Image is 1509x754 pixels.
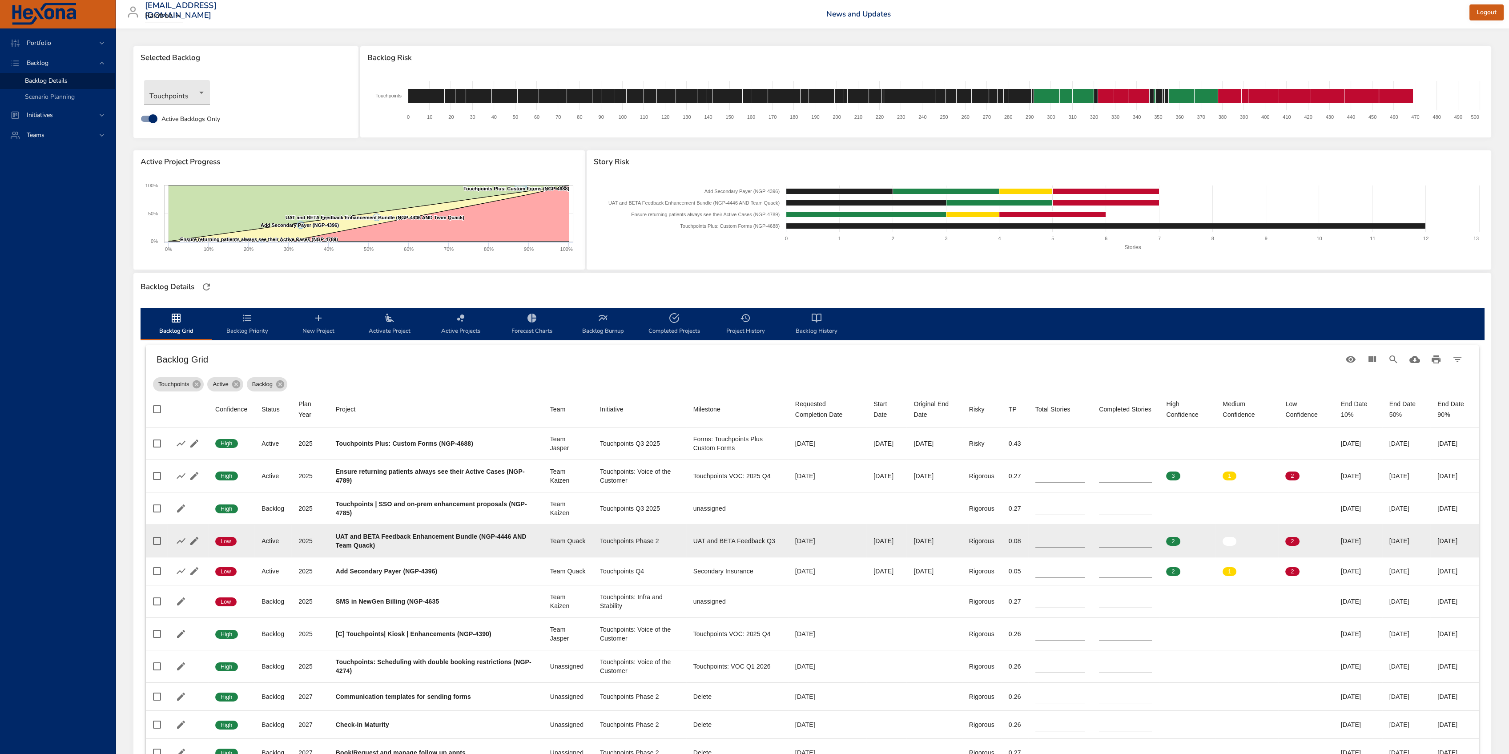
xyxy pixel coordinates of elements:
button: Edit Project Details [174,718,188,731]
div: [DATE] [1389,536,1424,545]
span: Backlog [247,380,278,389]
text: 8 [1211,236,1214,241]
text: 70 [555,114,561,120]
span: Touchpoints [153,380,194,389]
span: Original End Date [913,399,954,420]
span: 0 [1166,439,1180,448]
div: 0.05 [1009,567,1021,576]
div: Requested Completion Date [795,399,859,420]
text: 170 [768,114,776,120]
div: Rigorous [969,472,994,480]
text: 13 [1473,236,1479,241]
span: Story Risk [594,157,1484,166]
span: Initiatives [20,111,60,119]
div: [DATE] [1437,439,1472,448]
div: Touchpoints Q4 [600,567,679,576]
div: [DATE] [1437,472,1472,480]
text: 480 [1433,114,1441,120]
div: Backlog [247,377,287,391]
button: View Columns [1361,349,1383,370]
text: 50% [364,246,374,252]
div: Sort [873,399,899,420]
div: [DATE] [1341,504,1375,513]
div: [DATE] [1389,439,1424,448]
div: Initiative [600,404,624,415]
span: Logout [1477,7,1497,18]
span: 0 [1223,537,1236,545]
text: 12 [1423,236,1429,241]
div: backlog-tab [141,308,1484,340]
button: Edit Project Details [188,437,201,450]
button: Edit Project Details [188,469,201,483]
text: UAT and BETA Feedback Enhancement Bundle (NGP-4446 AND Team Quack) [608,200,780,206]
div: 0.27 [1009,597,1021,606]
button: Print [1425,349,1447,370]
text: 30 [470,114,475,120]
text: 420 [1304,114,1312,120]
text: Touchpoints Plus: Custom Forms (NGP-4688) [680,223,780,229]
div: Confidence [215,404,247,415]
text: 11 [1370,236,1375,241]
b: Ensure returning patients always see their Active Cases (NGP-4789) [336,468,525,484]
span: 2 [1285,537,1299,545]
button: Show Burnup [174,437,188,450]
text: 20% [244,246,254,252]
text: Stories [1124,244,1141,250]
div: [DATE] [1389,597,1424,606]
text: 60 [534,114,539,120]
span: Selected Backlog [141,53,351,62]
text: 7 [1158,236,1161,241]
div: Backlog [262,597,284,606]
span: Backlog Burnup [573,313,633,336]
span: 0 [1285,439,1299,448]
div: Sort [969,404,985,415]
span: Plan Year [298,399,322,420]
span: Active Projects [431,313,491,336]
div: [DATE] [795,472,859,480]
text: 110 [640,114,648,120]
div: Active [262,567,284,576]
button: Filter Table [1447,349,1468,370]
div: Active [262,472,284,480]
div: Touchpoints: Voice of the Customer [600,467,679,485]
text: 260 [961,114,969,120]
span: New Project [288,313,349,336]
button: Standard Views [1340,349,1361,370]
text: 290 [1026,114,1034,120]
b: Touchpoints | SSO and on-prem enhancement proposals (NGP-4785) [336,500,527,516]
div: [DATE] [1341,439,1375,448]
span: Low [215,537,237,545]
span: 2 [1166,537,1180,545]
div: Team Jasper [550,435,586,452]
span: Completed Projects [644,313,704,336]
div: Active [262,536,284,545]
span: Backlog History [786,313,847,336]
button: Show Burnup [174,564,188,578]
div: Touchpoints VOC: 2025 Q4 [693,472,781,480]
div: 2025 [298,536,322,545]
text: 50% [148,211,158,216]
button: Edit Project Details [174,660,188,673]
text: 2 [892,236,894,241]
div: [DATE] [795,567,859,576]
div: High Confidence [1166,399,1208,420]
button: Show Burnup [174,469,188,483]
button: Edit Project Details [174,690,188,703]
button: Edit Project Details [188,564,201,578]
text: 20 [448,114,454,120]
div: Touchpoints Q3 2025 [600,439,679,448]
div: Sort [913,399,954,420]
text: Ensure returning patients always see their Active Cases (NGP-4789) [180,237,338,242]
b: Touchpoints Plus: Custom Forms (NGP-4688) [336,440,473,447]
span: 3 [1166,472,1180,480]
span: Low [215,568,237,576]
button: Refresh Page [200,280,213,294]
text: 140 [704,114,712,120]
text: 440 [1347,114,1355,120]
div: [DATE] [873,472,899,480]
div: Milestone [693,404,720,415]
text: 0 [406,114,409,120]
button: Show Burnup [174,534,188,548]
text: Add Secondary Payer (NGP-4396) [261,222,339,228]
text: 3 [945,236,947,241]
